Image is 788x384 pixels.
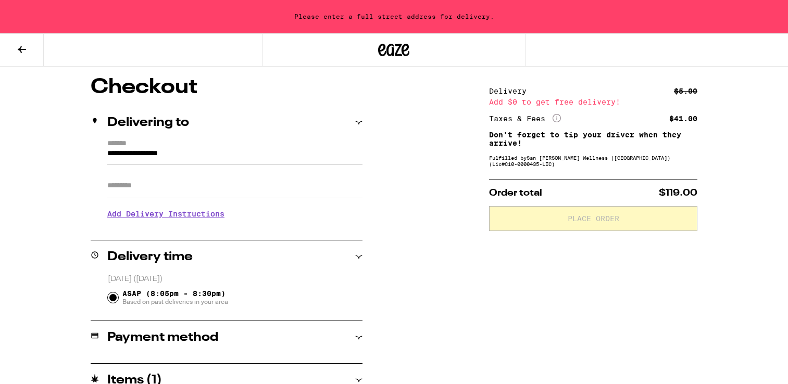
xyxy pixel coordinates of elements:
h2: Delivery time [107,251,193,263]
p: We'll contact you at [PHONE_NUMBER] when we arrive [107,226,362,234]
button: Place Order [489,206,697,231]
h1: Checkout [91,77,362,98]
span: ASAP (8:05pm - 8:30pm) [122,289,228,306]
div: Delivery [489,87,534,95]
div: Taxes & Fees [489,114,561,123]
span: $119.00 [659,188,697,198]
div: $41.00 [669,115,697,122]
span: Based on past deliveries in your area [122,298,228,306]
span: Place Order [568,215,619,222]
div: Fulfilled by San [PERSON_NAME] Wellness ([GEOGRAPHIC_DATA]) (Lic# C10-0000435-LIC ) [489,155,697,167]
h2: Delivering to [107,117,189,129]
p: [DATE] ([DATE]) [108,274,362,284]
div: Add $0 to get free delivery! [489,98,697,106]
div: $5.00 [674,87,697,95]
h3: Add Delivery Instructions [107,202,362,226]
h2: Payment method [107,331,218,344]
p: Don't forget to tip your driver when they arrive! [489,131,697,147]
span: Order total [489,188,542,198]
